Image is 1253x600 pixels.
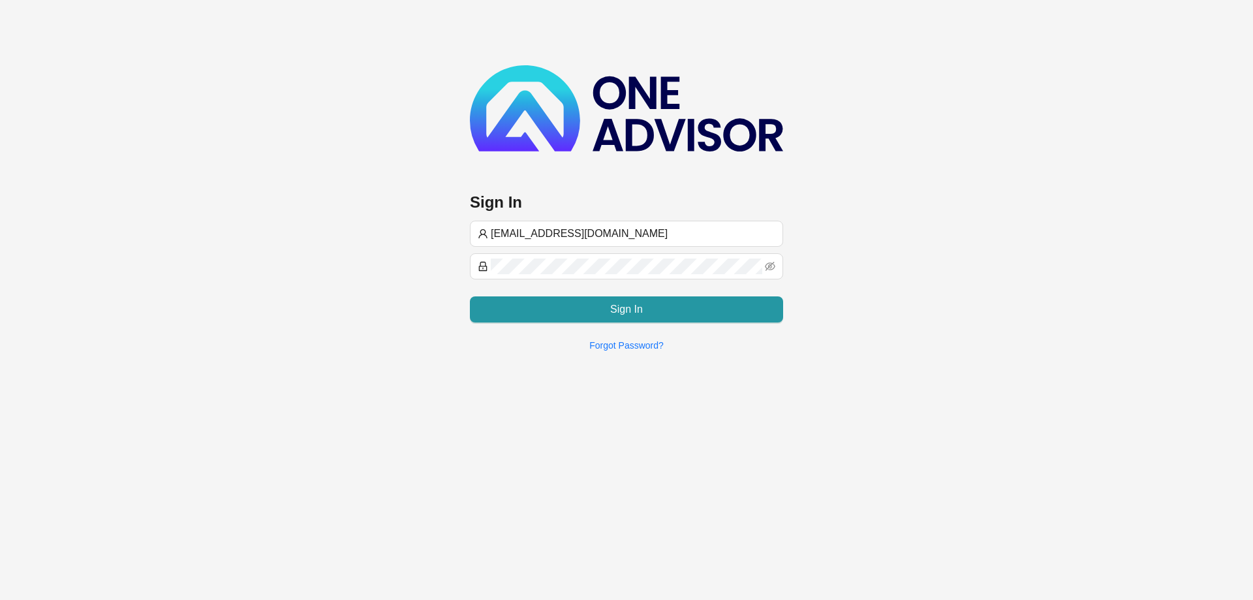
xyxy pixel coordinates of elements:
[478,229,488,239] span: user
[589,340,664,351] a: Forgot Password?
[478,261,488,272] span: lock
[491,226,775,242] input: Username
[470,65,783,151] img: b89e593ecd872904241dc73b71df2e41-logo-dark.svg
[470,192,783,213] h3: Sign In
[470,296,783,323] button: Sign In
[765,261,775,272] span: eye-invisible
[610,302,643,317] span: Sign In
